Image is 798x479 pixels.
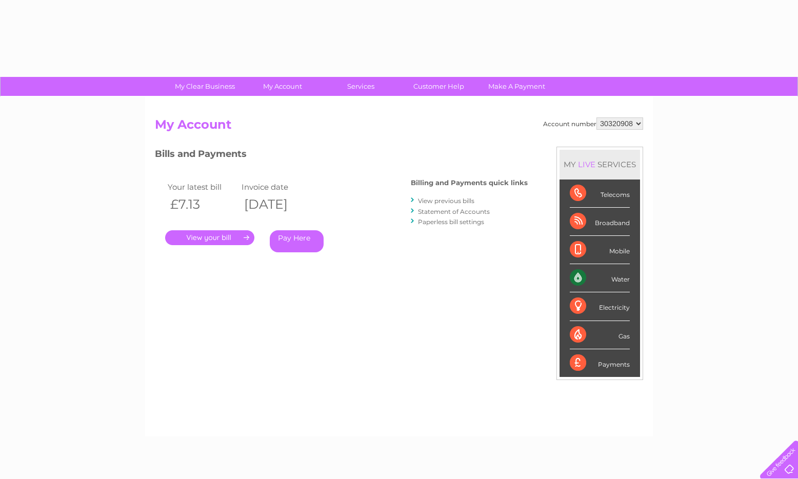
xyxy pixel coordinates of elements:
[543,117,643,130] div: Account number
[155,147,528,165] h3: Bills and Payments
[570,264,630,292] div: Water
[560,150,640,179] div: MY SERVICES
[418,197,474,205] a: View previous bills
[165,194,239,215] th: £7.13
[163,77,247,96] a: My Clear Business
[165,230,254,245] a: .
[474,77,559,96] a: Make A Payment
[418,208,490,215] a: Statement of Accounts
[570,321,630,349] div: Gas
[270,230,324,252] a: Pay Here
[576,159,597,169] div: LIVE
[570,349,630,377] div: Payments
[239,180,313,194] td: Invoice date
[155,117,643,137] h2: My Account
[570,236,630,264] div: Mobile
[570,292,630,321] div: Electricity
[241,77,325,96] a: My Account
[396,77,481,96] a: Customer Help
[318,77,403,96] a: Services
[165,180,239,194] td: Your latest bill
[411,179,528,187] h4: Billing and Payments quick links
[239,194,313,215] th: [DATE]
[570,208,630,236] div: Broadband
[570,179,630,208] div: Telecoms
[418,218,484,226] a: Paperless bill settings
